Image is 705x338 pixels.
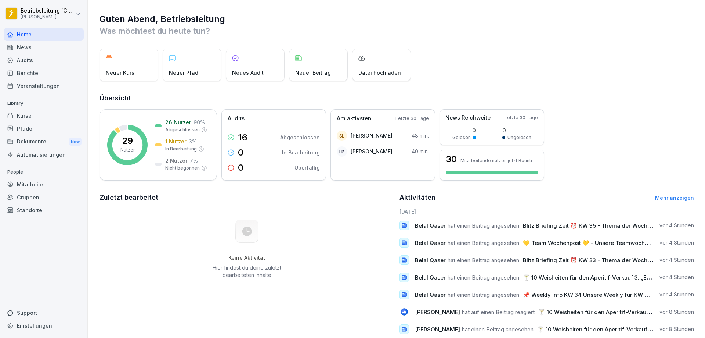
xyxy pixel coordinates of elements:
[100,13,694,25] h1: Guten Abend, Betriebsleitung
[448,257,519,264] span: hat einen Beitrag angesehen
[21,14,74,19] p: [PERSON_NAME]
[415,274,446,281] span: Belal Qaser
[165,157,188,164] p: 2 Nutzer
[659,308,694,316] p: vor 8 Stunden
[4,97,84,109] p: Library
[446,155,457,164] h3: 30
[280,134,320,141] p: Abgeschlossen
[412,132,429,139] p: 48 min.
[415,239,446,246] span: Belal Qaser
[4,79,84,92] a: Veranstaltungen
[190,157,198,164] p: 7 %
[21,8,74,14] p: Betriebsleitung [GEOGRAPHIC_DATA]
[659,274,694,281] p: vor 4 Stunden
[659,239,694,246] p: vor 4 Stunden
[445,114,491,122] p: News Reichweite
[165,118,191,126] p: 26 Nutzer
[69,138,82,146] div: New
[169,69,198,77] p: Neuer Pfad
[106,69,134,77] p: Neuer Kurs
[232,69,264,77] p: Neues Audit
[337,146,347,157] div: LP
[659,256,694,264] p: vor 4 Stunden
[505,114,538,121] p: Letzte 30 Tage
[523,239,691,246] span: 💛 Team Wochenpost 💛 - Unsere Teamwochenpost für KW 34
[4,135,84,149] a: DokumenteNew
[4,135,84,149] div: Dokumente
[415,309,460,316] span: [PERSON_NAME]
[165,127,200,133] p: Abgeschlossen
[399,208,694,216] h6: [DATE]
[100,25,694,37] p: Was möchtest du heute tun?
[4,54,84,67] a: Audits
[358,69,401,77] p: Datei hochladen
[4,148,84,161] a: Automatisierungen
[4,28,84,41] a: Home
[460,158,532,163] p: Mitarbeitende nutzen jetzt Bounti
[120,147,135,153] p: Nutzer
[452,127,476,134] p: 0
[295,69,331,77] p: Neuer Beitrag
[4,166,84,178] p: People
[395,115,429,122] p: Letzte 30 Tage
[4,109,84,122] a: Kurse
[210,255,284,261] h5: Keine Aktivität
[4,122,84,135] a: Pfade
[238,163,243,172] p: 0
[448,222,519,229] span: hat einen Beitrag angesehen
[165,165,200,171] p: Nicht begonnen
[210,264,284,279] p: Hier findest du deine zuletzt bearbeiteten Inhalte
[659,222,694,229] p: vor 4 Stunden
[100,93,694,103] h2: Übersicht
[452,134,471,141] p: Gelesen
[189,138,197,145] p: 3 %
[337,131,347,141] div: SL
[462,309,535,316] span: hat auf einen Beitrag reagiert
[399,192,435,203] h2: Aktivitäten
[502,127,531,134] p: 0
[337,114,371,123] p: Am aktivsten
[294,164,320,171] p: Überfällig
[655,195,694,201] a: Mehr anzeigen
[4,204,84,217] a: Standorte
[165,138,187,145] p: 1 Nutzer
[4,178,84,191] a: Mitarbeiter
[4,67,84,79] a: Berichte
[659,325,694,333] p: vor 8 Stunden
[4,306,84,319] div: Support
[165,146,197,152] p: In Bearbeitung
[448,274,519,281] span: hat einen Beitrag angesehen
[4,191,84,204] a: Gruppen
[4,41,84,54] a: News
[415,257,446,264] span: Belal Qaser
[228,114,245,123] p: Audits
[448,291,519,298] span: hat einen Beitrag angesehen
[412,147,429,155] p: 40 min.
[448,239,519,246] span: hat einen Beitrag angesehen
[415,222,446,229] span: Belal Qaser
[100,192,394,203] h2: Zuletzt bearbeitet
[415,326,460,333] span: [PERSON_NAME]
[122,136,133,145] p: 29
[282,149,320,156] p: In Bearbeitung
[238,148,243,157] p: 0
[507,134,531,141] p: Ungelesen
[351,147,393,155] p: [PERSON_NAME]
[194,118,205,126] p: 90 %
[462,326,534,333] span: hat einen Beitrag angesehen
[238,133,247,142] p: 16
[659,291,694,298] p: vor 4 Stunden
[4,319,84,332] a: Einstellungen
[415,291,446,298] span: Belal Qaser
